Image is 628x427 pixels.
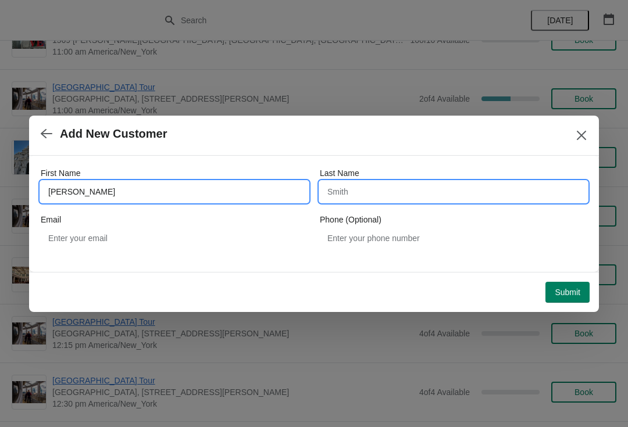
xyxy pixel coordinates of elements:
[60,127,167,141] h2: Add New Customer
[41,167,80,179] label: First Name
[555,288,580,297] span: Submit
[320,228,587,249] input: Enter your phone number
[41,181,308,202] input: John
[320,167,359,179] label: Last Name
[571,125,592,146] button: Close
[41,214,61,225] label: Email
[320,214,381,225] label: Phone (Optional)
[41,228,308,249] input: Enter your email
[545,282,590,303] button: Submit
[320,181,587,202] input: Smith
